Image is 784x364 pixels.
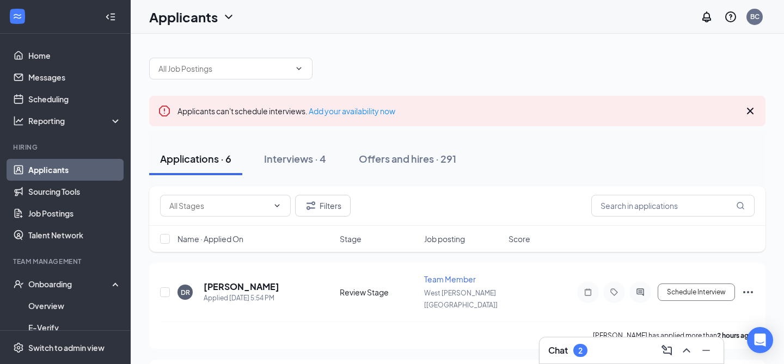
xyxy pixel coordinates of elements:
[608,288,621,297] svg: Tag
[634,288,647,297] svg: ActiveChat
[160,152,231,165] div: Applications · 6
[28,224,121,246] a: Talent Network
[304,199,317,212] svg: Filter
[340,233,362,244] span: Stage
[747,327,773,353] div: Open Intercom Messenger
[424,274,476,284] span: Team Member
[724,10,737,23] svg: QuestionInfo
[28,342,105,353] div: Switch to admin view
[28,45,121,66] a: Home
[509,233,530,244] span: Score
[744,104,757,118] svg: Cross
[222,10,235,23] svg: ChevronDown
[12,11,23,22] svg: WorkstreamLogo
[591,195,755,217] input: Search in applications
[28,279,112,289] div: Onboarding
[181,288,190,297] div: DR
[28,202,121,224] a: Job Postings
[28,295,121,317] a: Overview
[13,257,119,266] div: Team Management
[548,344,568,356] h3: Chat
[700,344,713,357] svg: Minimize
[680,344,693,357] svg: ChevronUp
[204,293,279,304] div: Applied [DATE] 5:54 PM
[28,181,121,202] a: Sourcing Tools
[660,344,673,357] svg: ComposeMessage
[158,104,171,118] svg: Error
[309,106,395,116] a: Add your availability now
[13,143,119,152] div: Hiring
[678,342,695,359] button: ChevronUp
[578,346,583,355] div: 2
[658,342,676,359] button: ComposeMessage
[177,233,243,244] span: Name · Applied On
[742,286,755,299] svg: Ellipses
[295,195,351,217] button: Filter Filters
[264,152,326,165] div: Interviews · 4
[28,159,121,181] a: Applicants
[340,287,418,298] div: Review Stage
[149,8,218,26] h1: Applicants
[28,317,121,338] a: E-Verify
[177,106,395,116] span: Applicants can't schedule interviews.
[28,115,122,126] div: Reporting
[13,279,24,289] svg: UserCheck
[717,331,753,340] b: 2 hours ago
[424,233,465,244] span: Job posting
[424,289,498,309] span: West [PERSON_NAME] [[GEOGRAPHIC_DATA]]
[359,152,456,165] div: Offers and hires · 291
[295,64,303,73] svg: ChevronDown
[28,88,121,110] a: Scheduling
[700,10,713,23] svg: Notifications
[593,331,755,340] p: [PERSON_NAME] has applied more than .
[13,115,24,126] svg: Analysis
[204,281,279,293] h5: [PERSON_NAME]
[158,63,290,75] input: All Job Postings
[169,200,268,212] input: All Stages
[581,288,595,297] svg: Note
[658,283,735,301] button: Schedule Interview
[736,201,745,210] svg: MagnifyingGlass
[28,66,121,88] a: Messages
[273,201,281,210] svg: ChevronDown
[13,342,24,353] svg: Settings
[750,12,759,21] div: BC
[105,11,116,22] svg: Collapse
[697,342,715,359] button: Minimize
